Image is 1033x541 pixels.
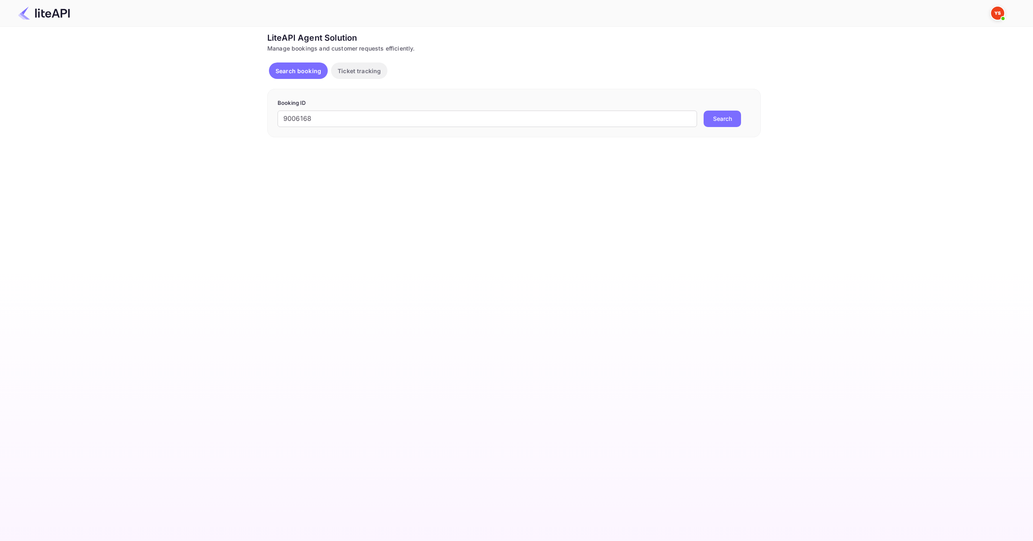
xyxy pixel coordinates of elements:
p: Search booking [276,67,321,75]
img: LiteAPI Logo [18,7,70,20]
p: Ticket tracking [338,67,381,75]
img: Yandex Support [991,7,1004,20]
div: Manage bookings and customer requests efficiently. [267,44,761,53]
p: Booking ID [278,99,750,107]
div: LiteAPI Agent Solution [267,32,761,44]
input: Enter Booking ID (e.g., 63782194) [278,111,697,127]
button: Search [704,111,741,127]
